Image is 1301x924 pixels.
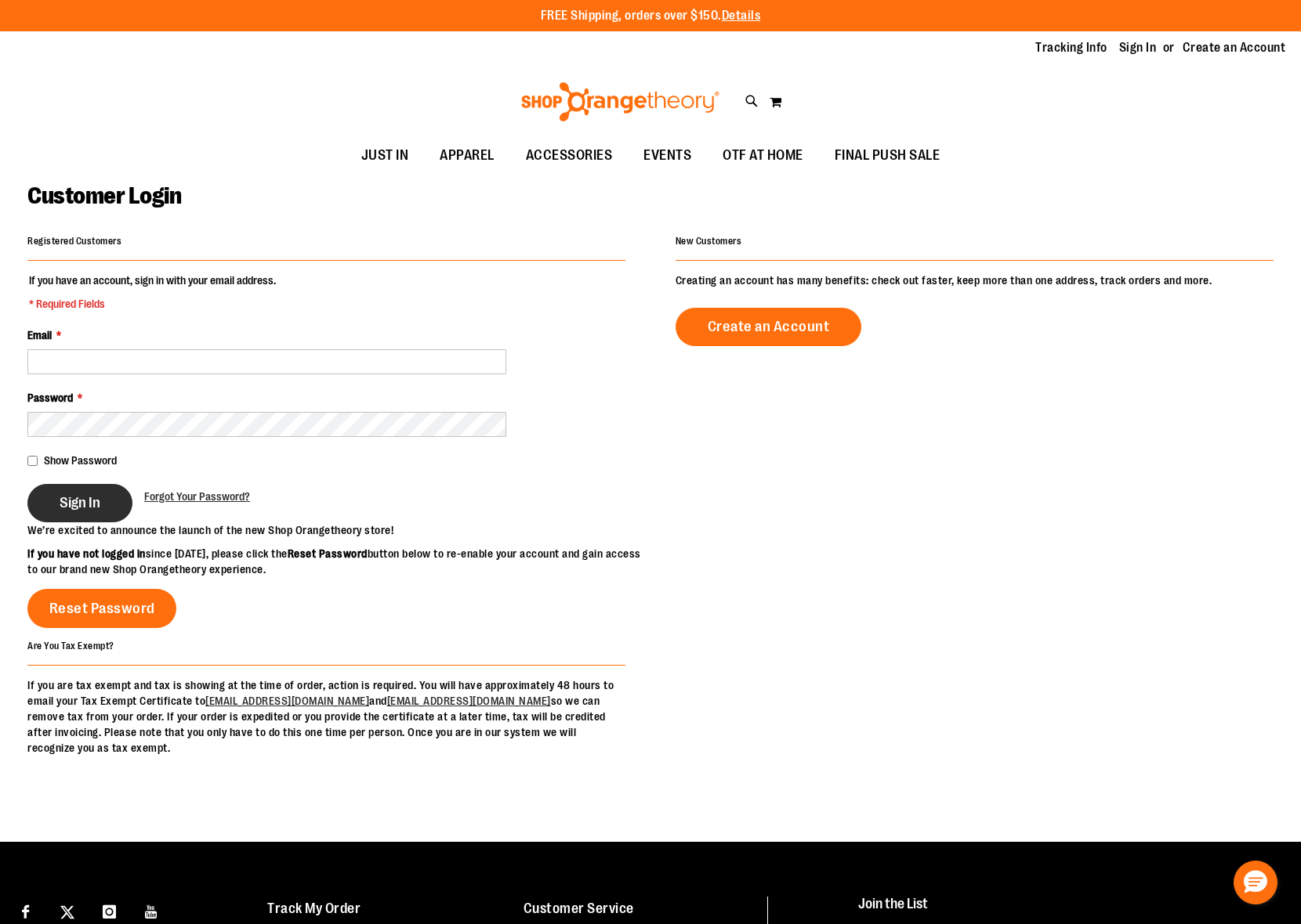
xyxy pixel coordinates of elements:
[440,138,495,173] span: APPAREL
[510,138,629,174] a: ACCESSORIES
[27,547,146,560] strong: If you have not logged in
[524,901,634,916] a: Customer Service
[643,138,691,173] span: EVENTS
[12,897,39,924] a: Visit our Facebook page
[27,677,625,756] p: If you are tax exempt and tax is showing at the time of order, action is required. You will have ...
[27,640,114,651] strong: Are You Tax Exempt?
[27,392,73,404] span: Password
[676,236,742,247] strong: New Customers
[387,695,551,707] a: [EMAIL_ADDRESS][DOMAIN_NAME]
[424,138,510,174] a: APPAREL
[628,138,707,174] a: EVENTS
[27,329,52,341] span: Email
[835,138,940,173] span: FINAL PUSH SALE
[49,600,155,617] span: Reset Password
[138,897,165,924] a: Visit our Youtube page
[27,589,176,628] a: Reset Password
[526,138,613,173] span: ACCESSORIES
[361,138,409,173] span: JUST IN
[60,905,74,919] img: Twitter
[1119,39,1157,56] a: Sign In
[723,138,803,173] span: OTF AT HOME
[1234,861,1277,904] button: Hello, have a question? Let’s chat.
[1183,39,1286,56] a: Create an Account
[27,182,181,209] span: Customer Login
[96,897,123,924] a: Visit our Instagram page
[346,138,425,174] a: JUST IN
[27,546,650,577] p: since [DATE], please click the button below to re-enable your account and gain access to our bran...
[707,138,819,174] a: OTF AT HOME
[267,901,361,916] a: Track My Order
[144,490,250,503] span: Forgot Your Password?
[27,484,132,522] button: Sign In
[819,138,956,174] a: FINAL PUSH SALE
[541,7,761,25] p: FREE Shipping, orders over $150.
[519,82,722,121] img: Shop Orangetheory
[288,547,368,560] strong: Reset Password
[676,273,1274,288] p: Creating an account has many benefits: check out faster, keep more than one address, track orders...
[676,308,862,346] a: Create an Account
[27,273,277,312] legend: If you have an account, sign in with your email address.
[708,318,830,335] span: Create an Account
[54,897,82,924] a: Visit our X page
[44,454,117,467] span: Show Password
[60,494,100,511] span: Sign In
[722,9,761,23] a: Details
[27,236,121,247] strong: Registered Customers
[1035,39,1107,56] a: Tracking Info
[205,695,369,707] a: [EMAIL_ADDRESS][DOMAIN_NAME]
[27,522,650,538] p: We’re excited to announce the launch of the new Shop Orangetheory store!
[29,296,276,312] span: * Required Fields
[144,489,250,504] a: Forgot Your Password?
